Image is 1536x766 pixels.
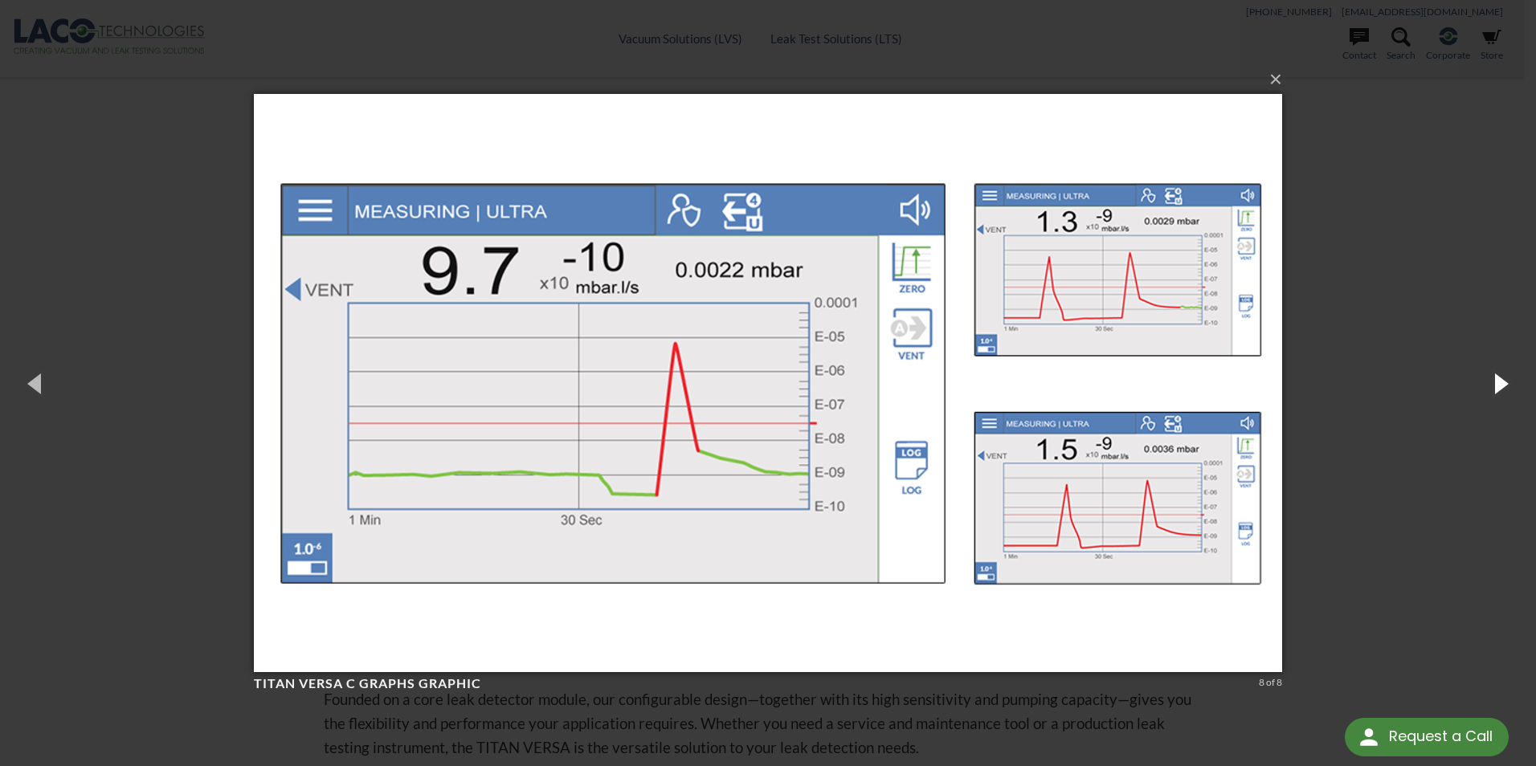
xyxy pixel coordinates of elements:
img: TITAN VERSA C Graphs graphic [254,62,1282,704]
div: Request a Call [1389,718,1493,755]
div: 8 of 8 [1259,675,1282,690]
h4: TITAN VERSA C Graphs graphic [254,675,1253,692]
button: × [259,62,1287,97]
button: Next (Right arrow key) [1464,339,1536,427]
div: Request a Call [1345,718,1509,756]
img: round button [1356,724,1382,750]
